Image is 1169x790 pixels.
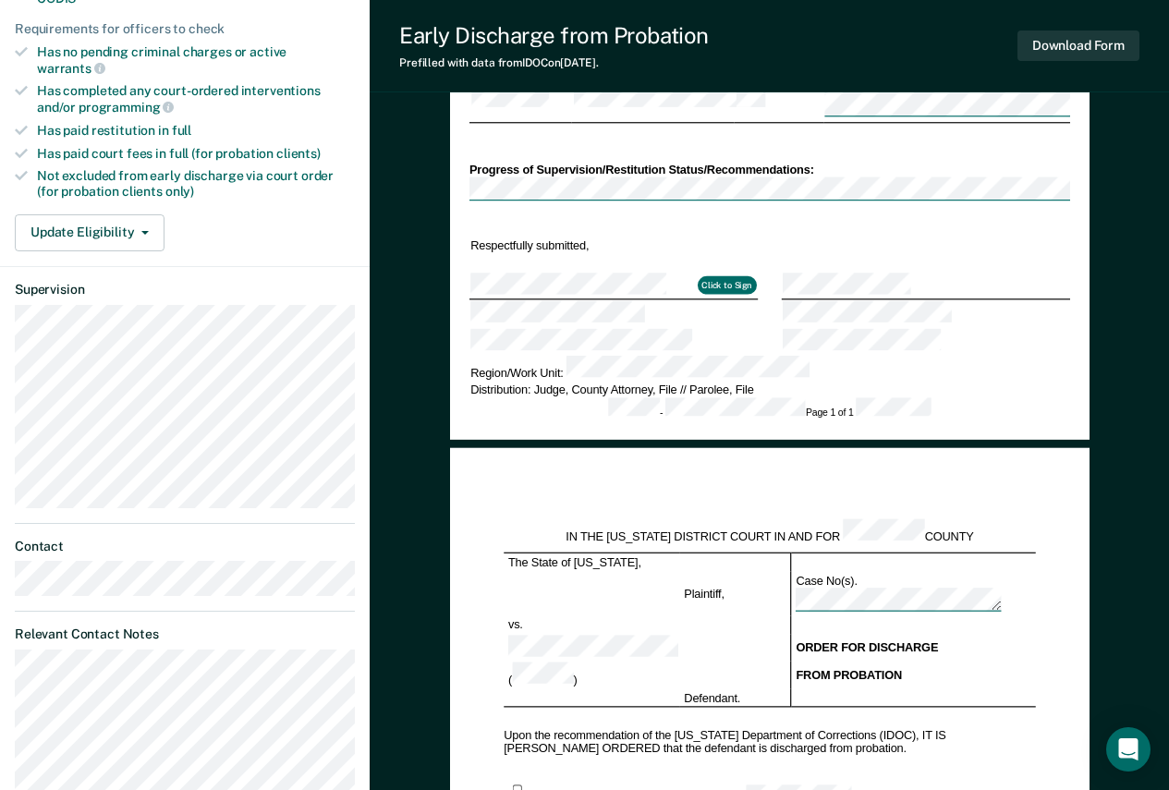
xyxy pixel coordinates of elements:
div: Has paid restitution in [37,123,355,139]
td: Case No(s). [791,571,1036,616]
button: Click to Sign [697,276,756,295]
div: Progress of Supervision/Restitution Status/Recommendations: [469,162,1069,177]
td: Region/Work Unit: Distribution: Judge, County Attorney, File // Parolee, File [469,355,1069,397]
div: - Page 1 of 1 [608,398,931,420]
span: warrants [37,61,105,76]
span: full [172,123,191,138]
dt: Supervision [15,282,355,298]
td: Respectfully submitted, [469,237,757,254]
div: Has completed any court-ordered interventions and/or [37,83,355,115]
button: Download Form [1017,30,1139,61]
div: Open Intercom Messenger [1106,727,1151,772]
div: Not excluded from early discharge via court order (for probation clients [37,168,355,200]
div: Has no pending criminal charges or active [37,44,355,76]
span: clients) [276,146,321,161]
dt: Relevant Contact Notes [15,626,355,642]
td: FROM PROBATION [791,661,1036,688]
td: ( ) [504,661,679,688]
div: Requirements for officers to check [15,21,355,37]
td: vs. [504,616,679,634]
div: Early Discharge from Probation [399,22,709,49]
span: only) [165,184,194,199]
button: Update Eligibility [15,214,164,251]
div: IN THE [US_STATE] DISTRICT COURT IN AND FOR COUNTY [504,518,1036,543]
td: Plaintiff, [679,571,791,616]
div: Prefilled with data from IDOC on [DATE] . [399,56,709,69]
div: Upon the recommendation of the [US_STATE] Department of Corrections (IDOC), IT IS [PERSON_NAME] O... [504,729,1036,755]
dt: Contact [15,539,355,554]
div: Has paid court fees in full (for probation [37,146,355,162]
span: programming [79,100,174,115]
td: The State of [US_STATE], [504,553,679,572]
td: Defendant. [679,688,791,707]
td: ORDER FOR DISCHARGE [791,634,1036,662]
